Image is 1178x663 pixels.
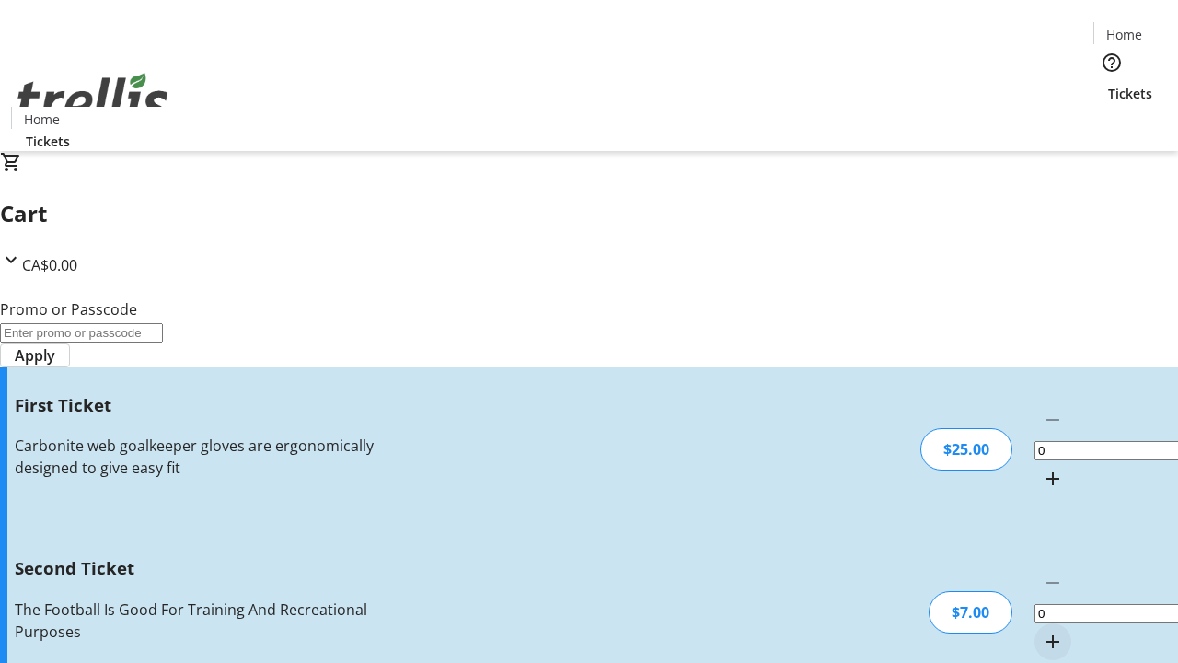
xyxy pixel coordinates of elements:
[22,255,77,275] span: CA$0.00
[1094,25,1153,44] a: Home
[12,110,71,129] a: Home
[15,344,55,366] span: Apply
[1093,103,1130,140] button: Cart
[26,132,70,151] span: Tickets
[11,52,175,145] img: Orient E2E Organization 62PuBA5FJd's Logo
[929,591,1012,634] div: $7.00
[15,435,417,479] div: Carbonite web goalkeeper gloves are ergonomically designed to give easy fit
[920,428,1012,471] div: $25.00
[1034,460,1071,497] button: Increment by one
[15,555,417,581] h3: Second Ticket
[11,132,85,151] a: Tickets
[1034,623,1071,660] button: Increment by one
[1093,84,1167,103] a: Tickets
[1108,84,1152,103] span: Tickets
[1093,44,1130,81] button: Help
[15,599,417,643] div: The Football Is Good For Training And Recreational Purposes
[24,110,60,129] span: Home
[15,392,417,418] h3: First Ticket
[1106,25,1142,44] span: Home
